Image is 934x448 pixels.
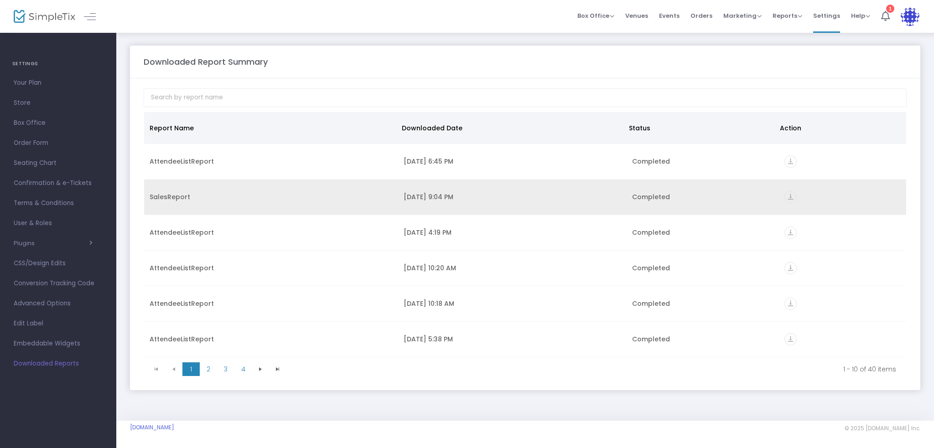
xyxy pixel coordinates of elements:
[723,11,762,20] span: Marketing
[150,228,393,237] div: AttendeeListReport
[784,333,797,345] i: vertical_align_bottom
[784,333,901,345] div: https://go.SimpleTix.com/q3v9g
[886,5,894,13] div: 1
[217,362,234,376] span: Page 3
[14,197,103,209] span: Terms & Conditions
[14,318,103,330] span: Edit Label
[182,362,200,376] span: Page 1
[813,4,840,27] span: Settings
[274,366,281,373] span: Go to the last page
[14,117,103,129] span: Box Office
[14,257,103,269] span: CSS/Design Edits
[784,194,797,203] a: vertical_align_bottom
[851,11,870,20] span: Help
[144,112,906,358] div: Data table
[130,424,174,431] a: [DOMAIN_NAME]
[784,262,901,274] div: https://go.SimpleTix.com/lf75d
[845,425,920,432] span: © 2025 [DOMAIN_NAME] Inc.
[293,365,896,374] kendo-pager-info: 1 - 10 of 40 items
[784,300,797,309] a: vertical_align_bottom
[632,335,773,344] div: Completed
[150,335,393,344] div: AttendeeListReport
[784,336,797,345] a: vertical_align_bottom
[269,362,286,376] span: Go to the last page
[784,155,797,168] i: vertical_align_bottom
[234,362,252,376] span: Page 4
[14,77,103,89] span: Your Plan
[14,177,103,189] span: Confirmation & e-Tickets
[396,112,623,144] th: Downloaded Date
[632,299,773,308] div: Completed
[150,263,393,273] div: AttendeeListReport
[404,157,621,166] div: 10/14/2025 6:45 PM
[14,240,93,247] button: Plugins
[625,4,648,27] span: Venues
[690,4,712,27] span: Orders
[784,191,901,203] div: https://go.SimpleTix.com/zll7m
[577,11,614,20] span: Box Office
[200,362,217,376] span: Page 2
[784,227,901,239] div: https://go.SimpleTix.com/mc66x
[784,298,797,310] i: vertical_align_bottom
[14,217,103,229] span: User & Roles
[404,263,621,273] div: 10/6/2025 10:20 AM
[404,299,621,308] div: 10/6/2025 10:18 AM
[632,192,773,201] div: Completed
[623,112,775,144] th: Status
[14,137,103,149] span: Order Form
[144,112,396,144] th: Report Name
[784,158,797,167] a: vertical_align_bottom
[252,362,269,376] span: Go to the next page
[784,298,901,310] div: https://go.SimpleTix.com/17qn8
[14,278,103,289] span: Conversion Tracking Code
[784,229,797,238] a: vertical_align_bottom
[14,157,103,169] span: Seating Chart
[150,299,393,308] div: AttendeeListReport
[632,157,773,166] div: Completed
[404,335,621,344] div: 10/4/2025 5:38 PM
[14,338,103,350] span: Embeddable Widgets
[784,262,797,274] i: vertical_align_bottom
[774,112,901,144] th: Action
[144,88,907,107] input: Search by report name
[659,4,680,27] span: Events
[404,192,621,201] div: 10/13/2025 9:04 PM
[14,298,103,309] span: Advanced Options
[404,228,621,237] div: 10/6/2025 4:19 PM
[150,157,393,166] div: AttendeeListReport
[784,155,901,168] div: https://go.SimpleTix.com/u0u6n
[150,192,393,201] div: SalesReport
[784,191,797,203] i: vertical_align_bottom
[632,263,773,273] div: Completed
[773,11,802,20] span: Reports
[257,366,264,373] span: Go to the next page
[784,227,797,239] i: vertical_align_bottom
[14,358,103,370] span: Downloaded Reports
[632,228,773,237] div: Completed
[14,97,103,109] span: Store
[784,265,797,274] a: vertical_align_bottom
[144,56,268,68] m-panel-title: Downloaded Report Summary
[12,55,104,73] h4: SETTINGS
